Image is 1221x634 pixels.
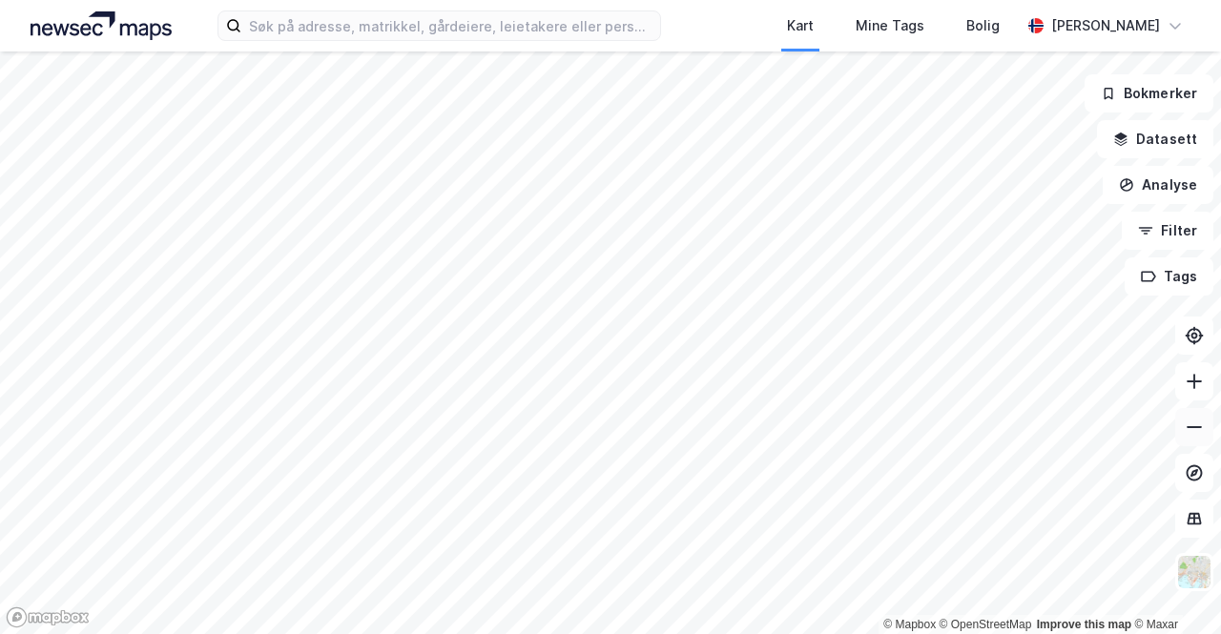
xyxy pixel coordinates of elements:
[1085,74,1213,112] button: Bokmerker
[883,618,936,631] a: Mapbox
[241,11,660,40] input: Søk på adresse, matrikkel, gårdeiere, leietakere eller personer
[1126,542,1221,634] iframe: Chat Widget
[1122,212,1213,250] button: Filter
[966,14,1000,37] div: Bolig
[856,14,924,37] div: Mine Tags
[1051,14,1160,37] div: [PERSON_NAME]
[1125,257,1213,296] button: Tags
[6,606,90,628] a: Mapbox homepage
[940,618,1032,631] a: OpenStreetMap
[1097,120,1213,158] button: Datasett
[1103,166,1213,204] button: Analyse
[31,11,172,40] img: logo.a4113a55bc3d86da70a041830d287a7e.svg
[1126,542,1221,634] div: Kontrollprogram for chat
[1037,618,1131,631] a: Improve this map
[787,14,814,37] div: Kart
